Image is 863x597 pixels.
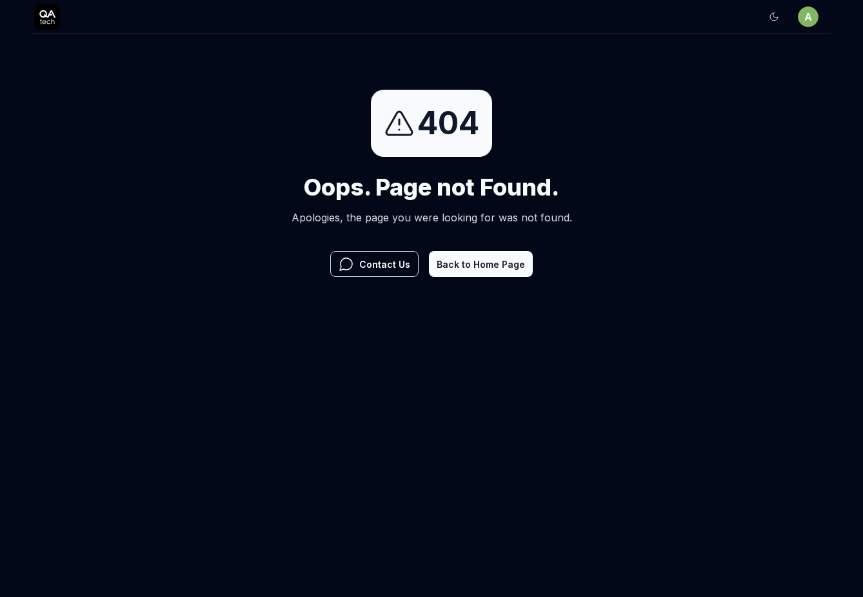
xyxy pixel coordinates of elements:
[330,251,419,277] button: Contact Us
[292,210,572,225] p: Apologies, the page you were looking for was not found.
[292,170,572,205] h1: Oops. Page not Found.
[429,251,533,277] button: Back to Home Page
[417,100,479,147] span: 404
[798,6,818,27] button: a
